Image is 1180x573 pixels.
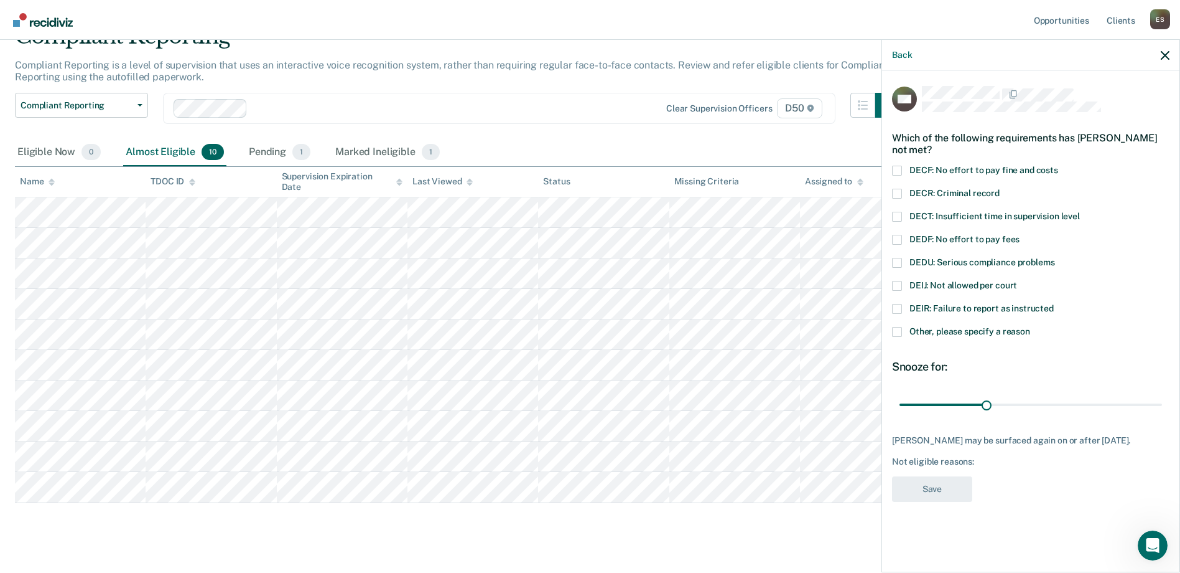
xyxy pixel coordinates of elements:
[892,122,1169,166] div: Which of the following requirements has [PERSON_NAME] not met?
[892,476,972,502] button: Save
[21,100,132,111] span: Compliant Reporting
[292,144,310,160] span: 1
[805,176,863,187] div: Assigned to
[777,98,822,118] span: D50
[1138,531,1168,561] iframe: Intercom live chat
[892,50,912,60] button: Back
[422,144,440,160] span: 1
[246,139,313,166] div: Pending
[909,326,1030,336] span: Other, please specify a reason
[892,360,1169,374] div: Snooze for:
[333,139,442,166] div: Marked Ineligible
[202,144,224,160] span: 10
[81,144,101,160] span: 0
[1150,9,1170,29] div: E S
[674,176,740,187] div: Missing Criteria
[909,303,1054,313] span: DEIR: Failure to report as instructed
[282,171,402,192] div: Supervision Expiration Date
[13,13,73,27] img: Recidiviz
[15,139,103,166] div: Eligible Now
[909,165,1058,175] span: DECF: No effort to pay fine and costs
[15,24,900,59] div: Compliant Reporting
[909,234,1020,244] span: DEDF: No effort to pay fees
[1150,9,1170,29] button: Profile dropdown button
[892,435,1169,446] div: [PERSON_NAME] may be surfaced again on or after [DATE].
[892,457,1169,467] div: Not eligible reasons:
[412,176,473,187] div: Last Viewed
[909,280,1017,290] span: DEIJ: Not allowed per court
[666,103,772,114] div: Clear supervision officers
[123,139,226,166] div: Almost Eligible
[909,257,1054,267] span: DEDU: Serious compliance problems
[20,176,55,187] div: Name
[543,176,570,187] div: Status
[909,211,1080,221] span: DECT: Insufficient time in supervision level
[909,188,1000,198] span: DECR: Criminal record
[151,176,195,187] div: TDOC ID
[15,59,888,83] p: Compliant Reporting is a level of supervision that uses an interactive voice recognition system, ...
